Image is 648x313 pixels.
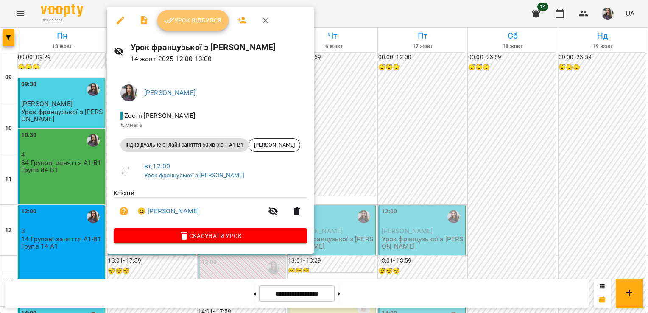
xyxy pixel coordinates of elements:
img: ca1374486191da6fb8238bd749558ac4.jpeg [120,84,137,101]
p: 14 жовт 2025 12:00 - 13:00 [131,54,307,64]
button: Скасувати Урок [114,228,307,243]
span: - Zoom [PERSON_NAME] [120,112,197,120]
a: [PERSON_NAME] [144,89,196,97]
span: Індивідуальне онлайн заняття 50 хв рівні А1-В1 [120,141,249,149]
h6: Урок французької з [PERSON_NAME] [131,41,307,54]
a: вт , 12:00 [144,162,170,170]
a: Урок французької з [PERSON_NAME] [144,172,245,179]
a: 😀 [PERSON_NAME] [137,206,199,216]
div: [PERSON_NAME] [249,138,300,152]
span: Урок відбувся [164,15,222,25]
span: [PERSON_NAME] [249,141,300,149]
span: Скасувати Урок [120,231,300,241]
ul: Клієнти [114,189,307,228]
button: Візит ще не сплачено. Додати оплату? [114,201,134,221]
p: Кімната [120,121,300,129]
button: Урок відбувся [157,10,229,31]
